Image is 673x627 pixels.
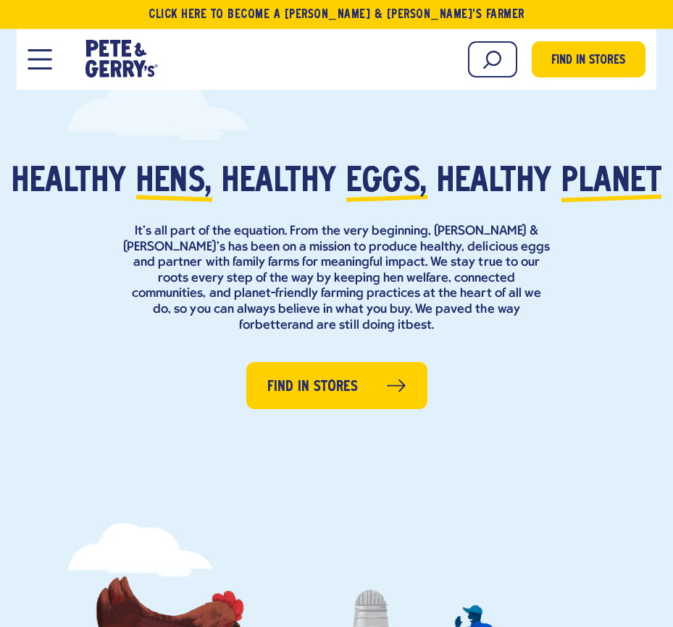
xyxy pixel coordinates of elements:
span: healthy [222,161,337,204]
span: Find in Stores [267,376,358,398]
span: Healthy [12,161,127,204]
strong: better [255,319,292,332]
a: Find in Stores [246,362,427,409]
strong: best [406,319,432,332]
button: Open Mobile Menu Modal Dialog [28,49,51,70]
span: hens, [136,161,212,204]
p: It’s all part of the equation. From the very beginning, [PERSON_NAME] & [PERSON_NAME]’s has been ... [123,224,551,333]
input: Search [468,41,517,77]
a: Find in Stores [532,41,645,77]
span: healthy [437,161,552,204]
span: planet [561,161,661,204]
span: eggs, [346,161,427,204]
span: Find in Stores [551,51,625,71]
